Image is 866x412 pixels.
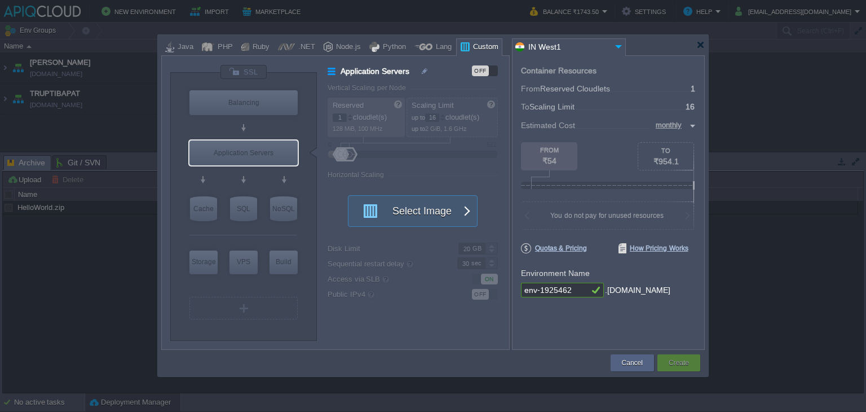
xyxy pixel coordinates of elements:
div: Python [379,39,406,56]
div: Build [269,251,298,273]
div: Ruby [249,39,269,56]
div: Create New Layer [189,297,298,319]
label: Environment Name [521,269,590,278]
div: Storage Containers [189,251,218,274]
div: Elastic VPS [229,251,258,274]
div: Storage [189,251,218,273]
button: Cancel [622,357,643,369]
div: Build Node [269,251,298,274]
div: Java [174,39,193,56]
span: Quotas & Pricing [521,243,587,253]
span: How Pricing Works [618,243,688,253]
div: Lang [432,39,452,56]
button: Select Image [356,196,457,226]
div: Custom [470,39,498,56]
div: NoSQL Databases [270,196,297,221]
div: Node.js [333,39,361,56]
div: PHP [214,39,233,56]
div: SQL [230,196,257,221]
button: Create [669,357,689,369]
div: Cache [190,196,217,221]
div: Application Servers [189,141,298,165]
div: .NET [295,39,315,56]
div: Balancing [189,90,298,115]
div: OFF [472,65,489,76]
div: NoSQL [270,196,297,221]
div: Load Balancer [189,90,298,115]
div: SQL Databases [230,196,257,221]
div: VPS [229,251,258,273]
div: .[DOMAIN_NAME] [605,283,670,298]
div: Container Resources [521,67,597,75]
